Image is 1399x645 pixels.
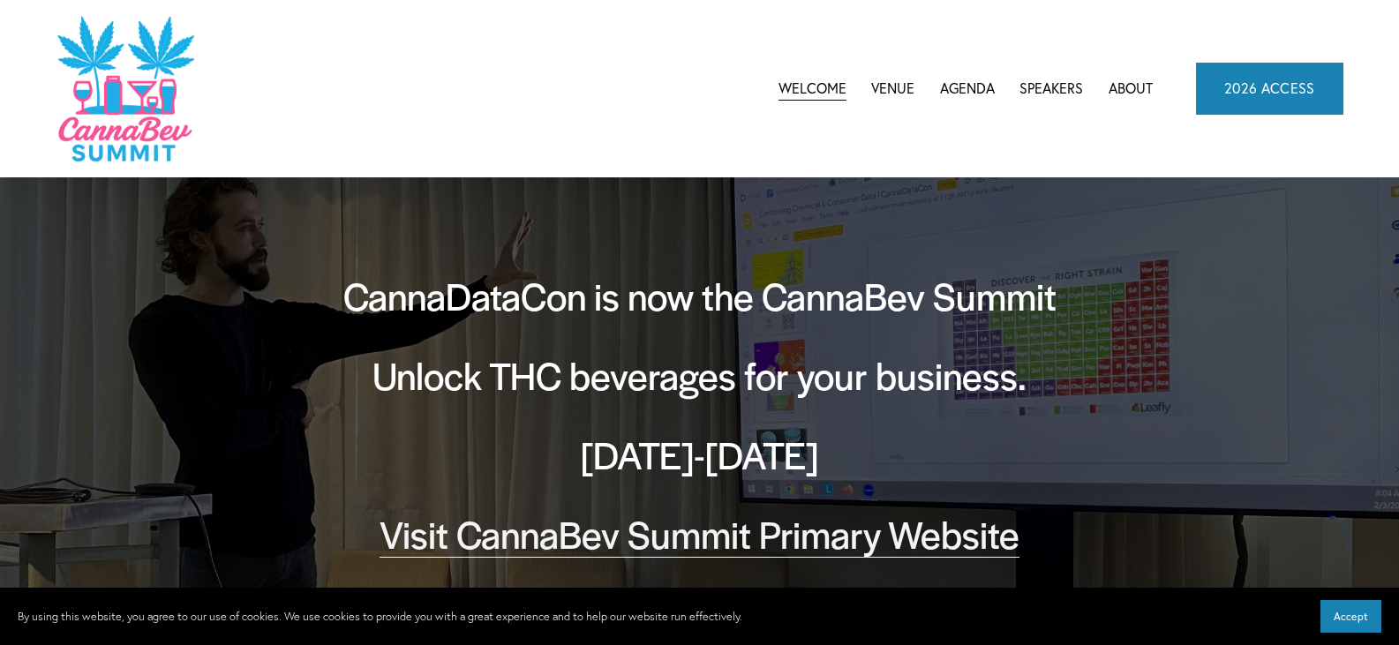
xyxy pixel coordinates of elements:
[940,77,995,101] span: Agenda
[1320,600,1381,633] button: Accept
[778,75,846,101] a: Welcome
[1109,75,1153,101] a: About
[871,75,914,101] a: Venue
[380,507,1019,559] a: Visit CannaBev Summit Primary Website
[1196,63,1343,114] a: 2026 ACCESS
[303,429,1097,480] h2: [DATE]-[DATE]
[1334,610,1368,623] span: Accept
[303,270,1097,321] h2: CannaDataCon is now the CannaBev Summit
[1019,75,1083,101] a: Speakers
[18,607,742,626] p: By using this website, you agree to our use of cookies. We use cookies to provide you with a grea...
[56,14,194,163] img: CannaDataCon
[940,75,995,101] a: folder dropdown
[303,349,1097,401] h2: Unlock THC beverages for your business.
